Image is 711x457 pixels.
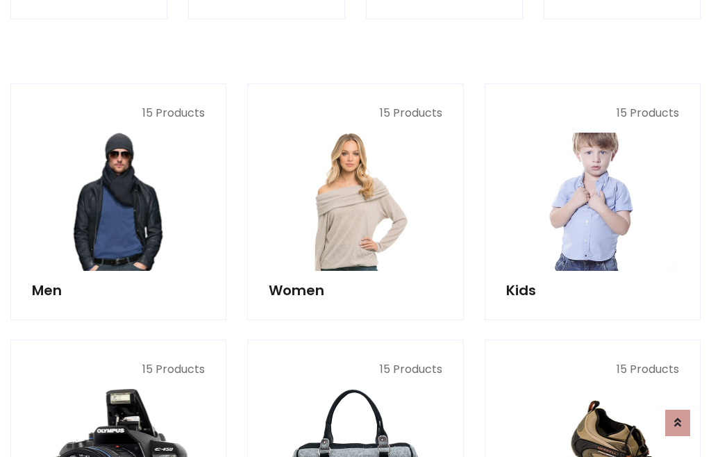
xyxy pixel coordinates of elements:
[506,282,679,299] h5: Kids
[506,105,679,122] p: 15 Products
[269,105,442,122] p: 15 Products
[32,361,205,378] p: 15 Products
[269,361,442,378] p: 15 Products
[506,361,679,378] p: 15 Products
[32,105,205,122] p: 15 Products
[269,282,442,299] h5: Women
[32,282,205,299] h5: Men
